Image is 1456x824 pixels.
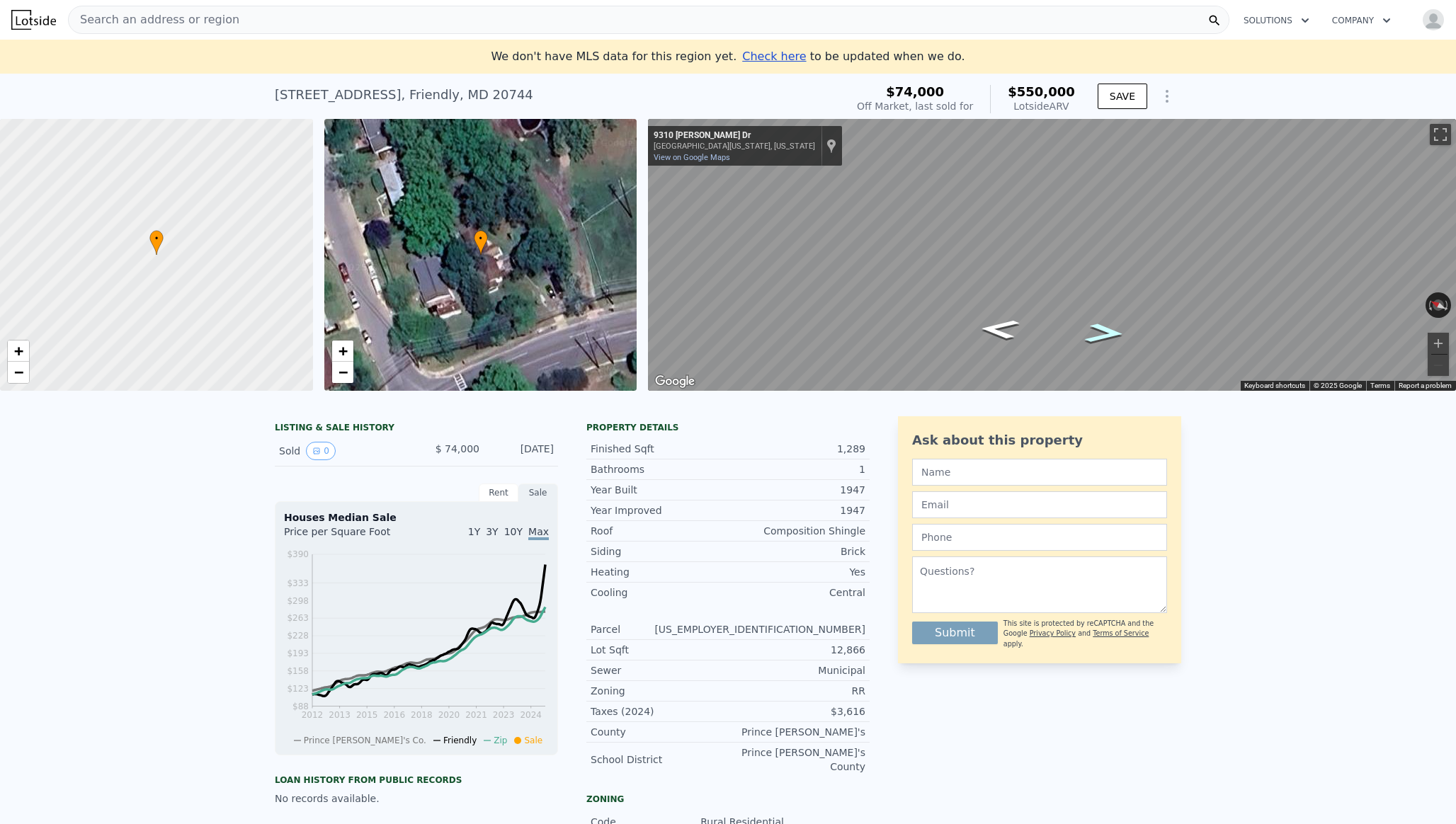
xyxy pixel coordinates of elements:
[1430,124,1451,145] button: Toggle fullscreen view
[474,232,488,245] span: •
[1068,319,1142,348] path: Go South, Doris Dr
[279,442,405,460] div: Sold
[728,565,865,579] div: Yes
[292,702,309,711] tspan: $88
[728,442,865,456] div: 1,289
[742,50,806,63] span: Check here
[728,745,865,774] div: Prince [PERSON_NAME]'s County
[287,596,309,606] tspan: $298
[912,524,1167,551] input: Phone
[520,710,542,720] tspan: 2024
[591,704,728,719] div: Taxes (2024)
[912,622,998,644] button: Submit
[11,10,56,30] img: Lotside
[654,130,815,142] div: 9310 [PERSON_NAME] Dr
[728,663,865,677] div: Municipal
[591,663,728,677] div: Sewer
[1428,355,1449,376] button: Zoom out
[857,99,973,113] div: Off Market, last sold for
[591,643,728,657] div: Lot Sqft
[524,736,542,745] span: Sale
[8,341,29,362] a: Zoom in
[284,525,416,547] div: Price per Square Foot
[591,462,728,476] div: Bathrooms
[742,48,965,65] div: to be updated when we do.
[728,503,865,517] div: 1947
[1030,629,1076,637] a: Privacy Policy
[912,459,1167,486] input: Name
[284,510,549,525] div: Houses Median Sale
[518,483,558,502] div: Sale
[886,84,944,99] span: $74,000
[306,442,336,460] button: View historical data
[468,526,480,537] span: 1Y
[287,666,309,676] tspan: $158
[332,341,353,362] a: Zoom in
[69,11,239,28] span: Search an address or region
[1008,99,1075,113] div: Lotside ARV
[648,119,1456,391] div: Street View
[14,342,23,360] span: +
[1321,8,1402,33] button: Company
[728,524,865,538] div: Composition Shingle
[654,142,815,151] div: [GEOGRAPHIC_DATA][US_STATE], [US_STATE]
[912,430,1167,450] div: Ask about this property
[591,524,728,538] div: Roof
[304,736,426,745] span: Prince [PERSON_NAME]'s Co.
[1244,381,1305,391] button: Keyboard shortcuts
[338,363,347,381] span: −
[287,648,309,658] tspan: $193
[591,622,654,636] div: Parcel
[591,483,728,497] div: Year Built
[438,710,460,720] tspan: 2020
[591,753,728,767] div: School District
[287,578,309,588] tspan: $333
[1425,294,1452,316] button: Reset the view
[1314,382,1362,389] span: © 2025 Google
[302,710,324,720] tspan: 2012
[1008,84,1075,99] span: $550,000
[479,483,518,502] div: Rent
[648,119,1456,391] div: Map
[586,794,870,805] div: Zoning
[1399,382,1452,389] a: Report a problem
[728,585,865,600] div: Central
[287,684,309,694] tspan: $123
[591,544,728,559] div: Siding
[591,725,728,739] div: County
[586,422,870,433] div: Property details
[504,526,523,537] span: 10Y
[1444,292,1452,318] button: Rotate clockwise
[287,631,309,641] tspan: $228
[1153,82,1181,110] button: Show Options
[728,643,865,657] div: 12,866
[728,544,865,559] div: Brick
[1370,382,1390,389] a: Terms (opens in new tab)
[8,362,29,383] a: Zoom out
[491,48,965,65] div: We don't have MLS data for this region yet.
[528,526,549,540] span: Max
[1003,619,1167,649] div: This site is protected by reCAPTCHA and the Google and apply.
[287,549,309,559] tspan: $390
[275,85,533,105] div: [STREET_ADDRESS] , Friendly , MD 20744
[591,585,728,600] div: Cooling
[591,565,728,579] div: Heating
[14,363,23,381] span: −
[962,314,1036,343] path: Go North, Doris Dr
[383,710,405,720] tspan: 2016
[443,736,477,745] span: Friendly
[1422,8,1445,31] img: avatar
[474,230,488,255] div: •
[1428,333,1449,354] button: Zoom in
[493,710,515,720] tspan: 2023
[728,462,865,476] div: 1
[411,710,433,720] tspan: 2018
[329,710,351,720] tspan: 2013
[494,736,507,745] span: Zip
[149,232,164,245] span: •
[356,710,378,720] tspan: 2015
[275,422,558,436] div: LISTING & SALE HISTORY
[491,442,554,460] div: [DATE]
[275,774,558,786] div: Loan history from public records
[1098,84,1147,109] button: SAVE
